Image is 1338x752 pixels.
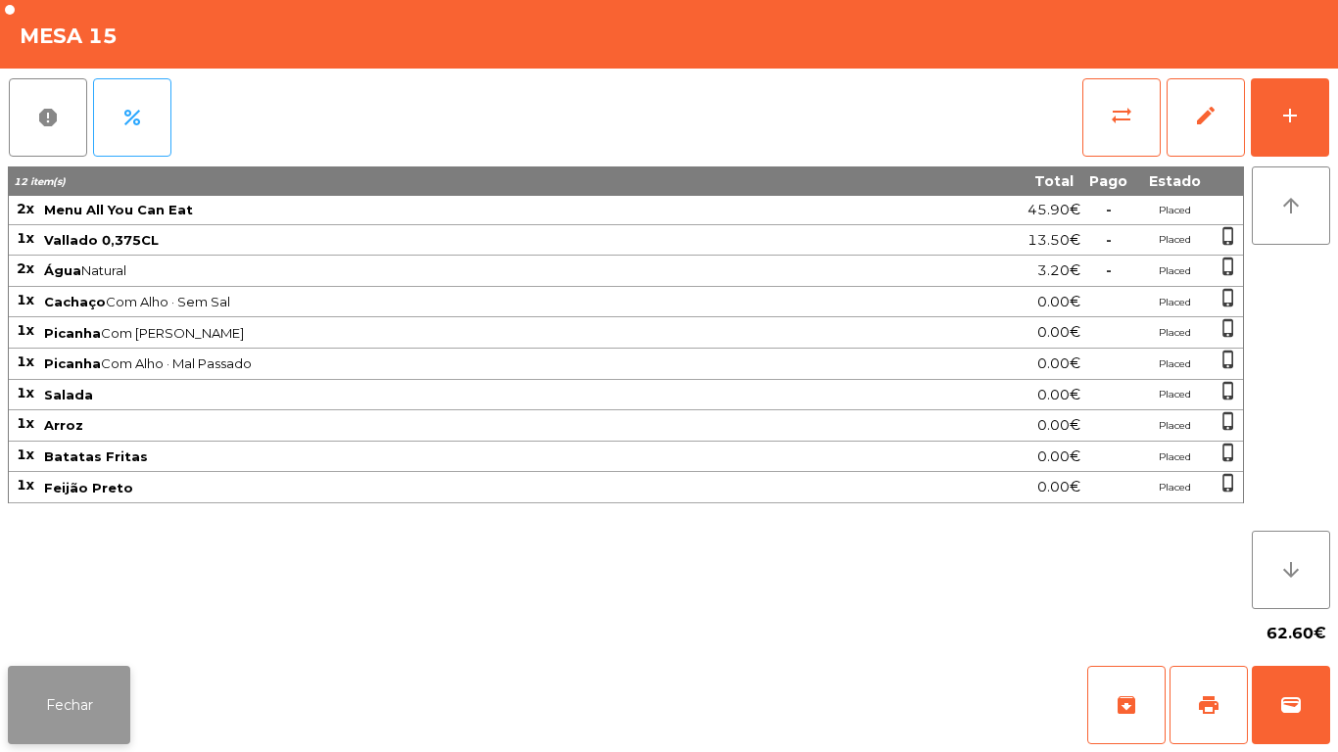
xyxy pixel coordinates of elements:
[1252,531,1330,609] button: arrow_downward
[1135,256,1214,287] td: Placed
[44,294,106,309] span: Cachaço
[1135,442,1214,473] td: Placed
[44,417,83,433] span: Arroz
[1081,166,1135,196] th: Pago
[1106,261,1112,279] span: -
[44,325,866,341] span: Com [PERSON_NAME]
[8,666,130,744] button: Fechar
[93,78,171,157] button: percent
[1194,104,1218,127] span: edit
[44,262,81,278] span: Água
[44,294,866,309] span: Com Alho · Sem Sal
[1219,318,1238,338] span: phone_iphone
[44,262,866,278] span: Natural
[868,166,1081,196] th: Total
[1219,226,1238,246] span: phone_iphone
[44,387,93,402] span: Salada
[17,229,34,247] span: 1x
[1251,78,1329,157] button: add
[1037,474,1080,500] span: 0.00€
[1027,197,1080,223] span: 45.90€
[1106,231,1112,249] span: -
[1037,258,1080,284] span: 3.20€
[1037,351,1080,377] span: 0.00€
[44,232,159,248] span: Vallado 0,375CL
[1167,78,1245,157] button: edit
[1135,317,1214,349] td: Placed
[1279,693,1303,717] span: wallet
[1027,227,1080,254] span: 13.50€
[44,480,133,495] span: Feijão Preto
[20,22,118,51] h4: Mesa 15
[17,259,34,277] span: 2x
[17,352,34,370] span: 1x
[1219,381,1238,400] span: phone_iphone
[17,321,34,339] span: 1x
[1037,319,1080,346] span: 0.00€
[1266,619,1326,648] span: 62.60€
[1219,288,1238,307] span: phone_iphone
[1037,444,1080,470] span: 0.00€
[1037,382,1080,408] span: 0.00€
[1170,666,1248,744] button: print
[17,384,34,401] span: 1x
[1279,558,1303,582] i: arrow_downward
[1252,166,1330,245] button: arrow_upward
[17,446,34,463] span: 1x
[1037,412,1080,439] span: 0.00€
[1135,349,1214,380] td: Placed
[44,325,101,341] span: Picanha
[1279,194,1303,217] i: arrow_upward
[1278,104,1302,127] div: add
[44,448,148,464] span: Batatas Fritas
[44,355,101,371] span: Picanha
[17,414,34,432] span: 1x
[1110,104,1133,127] span: sync_alt
[1252,666,1330,744] button: wallet
[36,106,60,129] span: report
[1135,196,1214,225] td: Placed
[1087,666,1166,744] button: archive
[17,200,34,217] span: 2x
[1135,287,1214,318] td: Placed
[120,106,144,129] span: percent
[1135,225,1214,257] td: Placed
[1135,380,1214,411] td: Placed
[1219,411,1238,431] span: phone_iphone
[44,202,193,217] span: Menu All You Can Eat
[1219,257,1238,276] span: phone_iphone
[17,291,34,308] span: 1x
[9,78,87,157] button: report
[1082,78,1161,157] button: sync_alt
[1115,693,1138,717] span: archive
[17,476,34,493] span: 1x
[1219,443,1238,462] span: phone_iphone
[1135,166,1214,196] th: Estado
[1106,201,1112,218] span: -
[14,175,66,188] span: 12 item(s)
[1037,289,1080,315] span: 0.00€
[1219,473,1238,493] span: phone_iphone
[1135,410,1214,442] td: Placed
[44,355,866,371] span: Com Alho · Mal Passado
[1135,472,1214,503] td: Placed
[1219,350,1238,369] span: phone_iphone
[1197,693,1220,717] span: print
